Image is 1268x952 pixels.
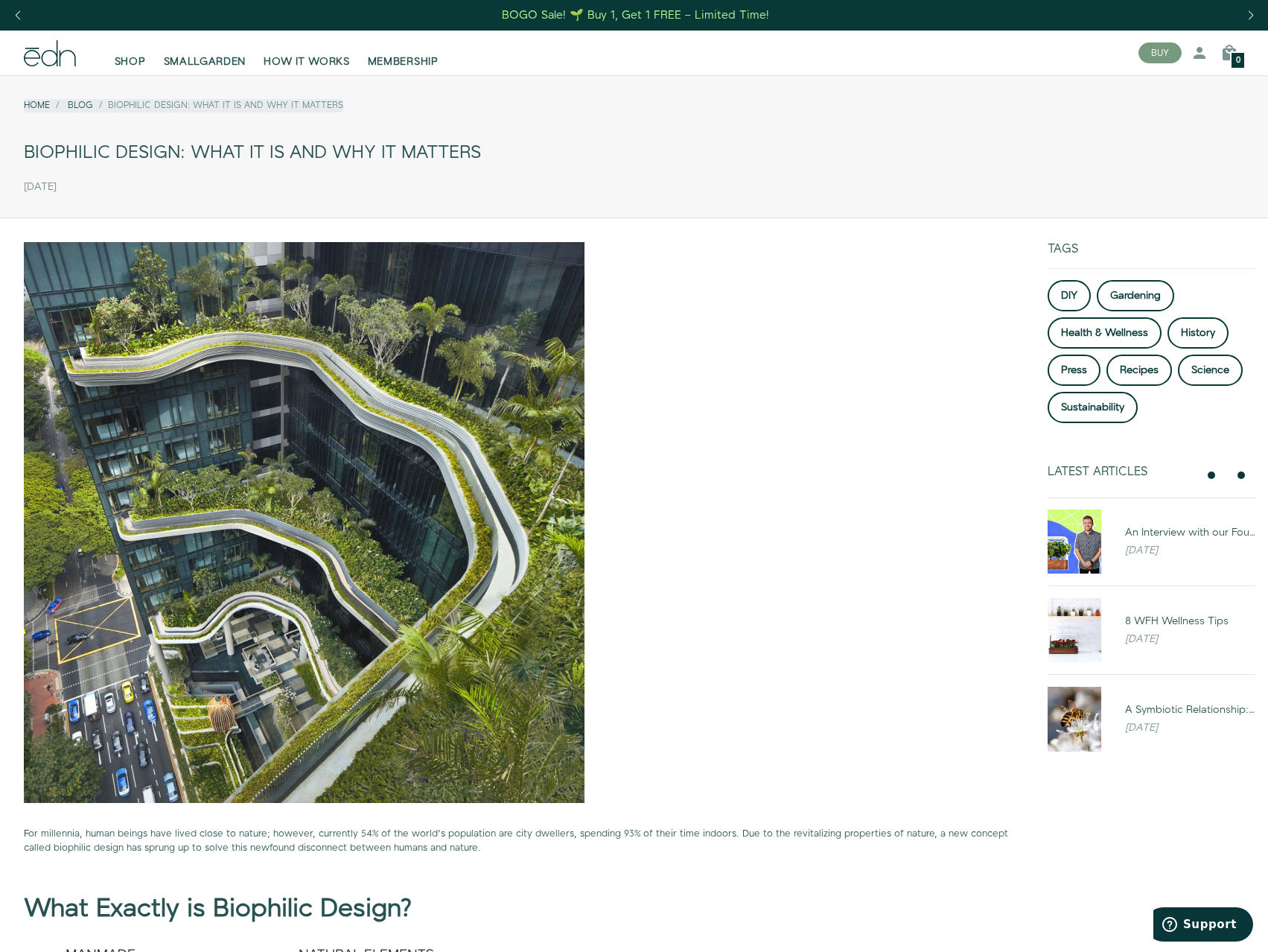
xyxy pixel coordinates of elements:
[264,54,349,69] span: HOW IT WORKS
[1048,687,1101,751] img: A Symbiotic Relationship: Flowers & Bees
[502,7,769,23] div: BOGO Sale! 🌱 Buy 1, Get 1 FREE – Limited Time!
[24,827,1012,855] p: For millennia, human beings have lived close to nature; however, currently 54% of the world’s pop...
[24,891,411,927] b: What Exactly is Biophilic Design?
[1036,687,1268,751] a: A Symbiotic Relationship: Flowers & Bees A Symbiotic Relationship: Flowers & Bees [DATE]
[164,54,246,69] span: SMALLGARDEN
[1048,242,1256,268] div: Tags
[68,99,93,112] a: Blog
[1178,355,1243,386] a: Science
[1125,543,1158,558] em: [DATE]
[359,37,447,69] a: MEMBERSHIP
[1202,466,1220,484] button: previous
[106,37,155,69] a: SHOP
[155,37,255,69] a: SMALLGARDEN
[115,54,146,69] span: SHOP
[1125,720,1158,735] em: [DATE]
[1048,280,1091,311] a: DIY
[1153,907,1253,945] iframe: Opens a widget where you can find more information
[1232,466,1250,484] button: next
[1106,355,1172,386] a: Recipes
[1048,355,1100,386] a: Press
[24,99,50,112] a: Home
[1048,465,1197,479] div: Latest Articles
[1167,317,1229,349] a: History
[1125,632,1158,647] em: [DATE]
[24,242,584,803] img: Biophilic Design: What it is and why it matters
[1125,525,1256,540] div: An Interview with our Founder, [PERSON_NAME]: The Efficient Grower
[1048,510,1101,574] img: An Interview with our Founder, Ryan Woltz: The Efficient Grower
[1048,598,1101,662] img: 8 WFH Wellness Tips
[255,37,358,69] a: HOW IT WORKS
[1036,510,1268,574] a: An Interview with our Founder, Ryan Woltz: The Efficient Grower An Interview with our Founder, [P...
[1138,42,1182,63] button: BUY
[368,54,439,69] span: MEMBERSHIP
[500,4,771,27] a: BOGO Sale! 🌱 Buy 1, Get 1 FREE – Limited Time!
[24,136,1244,170] div: Biophilic Design: What it is and why it matters
[93,99,343,112] li: Biophilic Design: What it is and why it matters
[1125,702,1256,717] div: A Symbiotic Relationship: Flowers & Bees
[1236,57,1240,65] span: 0
[1036,598,1268,662] a: 8 WFH Wellness Tips 8 WFH Wellness Tips [DATE]
[24,99,343,112] nav: breadcrumbs
[1097,280,1174,311] a: Gardening
[24,181,57,194] time: [DATE]
[1048,317,1162,349] a: Health & Wellness
[1048,392,1138,423] a: Sustainability
[1125,614,1256,629] div: 8 WFH Wellness Tips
